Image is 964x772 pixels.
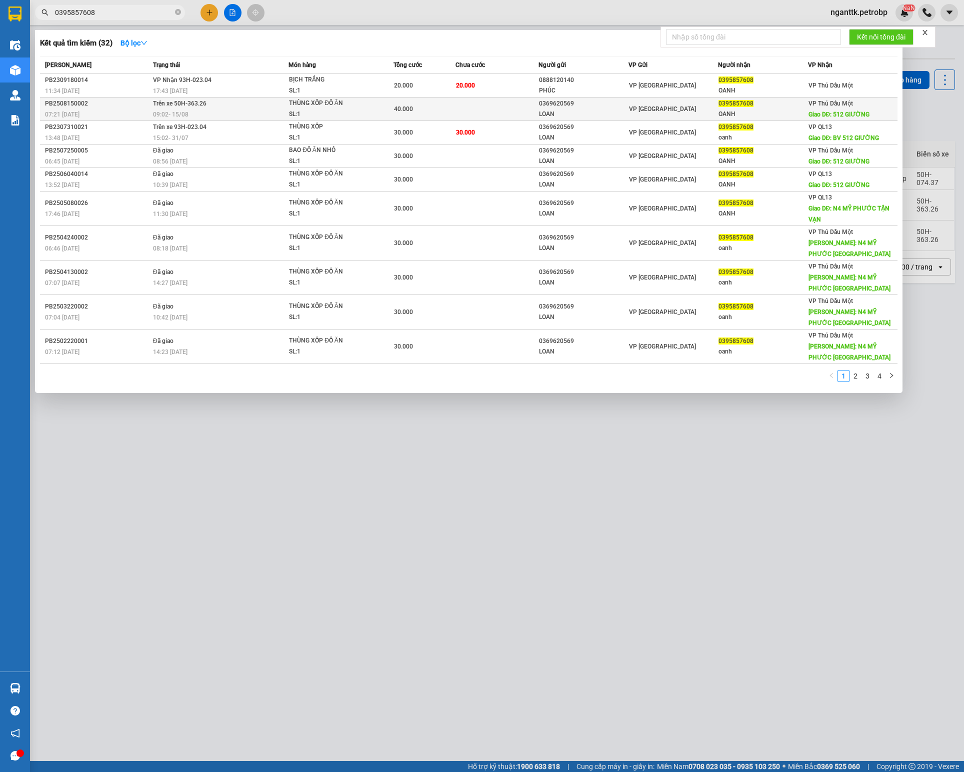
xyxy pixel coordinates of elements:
[120,39,147,47] strong: Bộ lọc
[849,370,861,382] li: 2
[5,70,69,81] li: VP VP Thủ Dầu Một
[41,9,48,16] span: search
[289,335,364,346] div: THÙNG XỐP ĐỒ ĂN
[153,170,173,177] span: Đã giao
[455,61,485,68] span: Chưa cước
[153,337,173,344] span: Đã giao
[539,243,628,253] div: LOAN
[808,297,853,304] span: VP Thủ Dầu Một
[394,274,413,281] span: 30.000
[718,312,807,322] div: oanh
[808,263,853,270] span: VP Thủ Dầu Một
[394,129,413,136] span: 30.000
[808,308,890,326] span: [PERSON_NAME]: N4 MỸ PHƯỚC [GEOGRAPHIC_DATA]
[456,82,475,89] span: 20.000
[394,105,413,112] span: 40.000
[629,239,696,246] span: VP [GEOGRAPHIC_DATA]
[629,152,696,159] span: VP [GEOGRAPHIC_DATA]
[45,232,150,243] div: PB2504240002
[808,82,853,89] span: VP Thủ Dầu Một
[289,208,364,219] div: SL: 1
[153,268,173,275] span: Đã giao
[153,61,180,68] span: Trạng thái
[718,346,807,357] div: oanh
[55,7,173,18] input: Tìm tên, số ĐT hoặc mã đơn
[808,158,870,165] span: Giao DĐ: 512 GIƯỜNG
[10,751,20,760] span: message
[153,245,187,252] span: 08:18 [DATE]
[718,156,807,166] div: OANH
[153,76,211,83] span: VP Nhận 93H-023.04
[153,234,173,241] span: Đã giao
[629,129,696,136] span: VP [GEOGRAPHIC_DATA]
[808,228,853,235] span: VP Thủ Dầu Một
[10,115,20,125] img: solution-icon
[69,70,133,81] li: VP VP Bù Nho
[175,9,181,15] span: close-circle
[808,170,832,177] span: VP QL13
[10,65,20,75] img: warehouse-icon
[718,170,753,177] span: 0395857608
[539,122,628,132] div: 0369620569
[849,29,913,45] button: Kết nối tổng đài
[289,109,364,120] div: SL: 1
[289,243,364,254] div: SL: 1
[718,234,753,241] span: 0395857608
[394,308,413,315] span: 30.000
[8,6,21,21] img: logo-vxr
[666,29,841,45] input: Nhập số tổng đài
[45,111,79,118] span: 07:21 [DATE]
[10,90,20,100] img: warehouse-icon
[289,168,364,179] div: THÙNG XỐP ĐỒ ĂN
[539,277,628,288] div: LOAN
[629,274,696,281] span: VP [GEOGRAPHIC_DATA]
[850,370,861,381] a: 2
[289,98,364,109] div: THÙNG XỐP ĐỒ ĂN
[10,728,20,738] span: notification
[153,100,206,107] span: Trên xe 50H-363.26
[718,199,753,206] span: 0395857608
[857,31,905,42] span: Kết nối tổng đài
[539,169,628,179] div: 0369620569
[808,147,853,154] span: VP Thủ Dầu Một
[718,179,807,190] div: OANH
[45,169,150,179] div: PB2506040014
[45,145,150,156] div: PB2507250005
[289,85,364,96] div: SL: 1
[393,61,422,68] span: Tổng cước
[539,98,628,109] div: 0369620569
[289,179,364,190] div: SL: 1
[10,706,20,715] span: question-circle
[153,348,187,355] span: 14:23 [DATE]
[539,109,628,119] div: LOAN
[539,312,628,322] div: LOAN
[289,197,364,208] div: THÙNG XỐP ĐỒ ĂN
[10,40,20,50] img: warehouse-icon
[153,123,206,130] span: Trên xe 93H-023.04
[45,301,150,312] div: PB2503220002
[289,277,364,288] div: SL: 1
[718,243,807,253] div: oanh
[808,274,890,292] span: [PERSON_NAME]: N4 MỸ PHƯỚC [GEOGRAPHIC_DATA]
[539,336,628,346] div: 0369620569
[718,268,753,275] span: 0395857608
[808,111,870,118] span: Giao DĐ: 512 GIƯỜNG
[153,87,187,94] span: 17:43 [DATE]
[539,232,628,243] div: 0369620569
[888,372,894,378] span: right
[153,199,173,206] span: Đã giao
[862,370,873,381] a: 3
[45,87,79,94] span: 11:34 [DATE]
[5,5,145,59] li: [PERSON_NAME][GEOGRAPHIC_DATA]
[825,370,837,382] button: left
[808,134,879,141] span: Giao DĐ: BV 512 GIƯỜNG
[718,208,807,219] div: OANH
[289,266,364,277] div: THÙNG XỐP ĐỒ ĂN
[112,35,155,51] button: Bộ lọcdown
[45,61,91,68] span: [PERSON_NAME]
[861,370,873,382] li: 3
[825,370,837,382] li: Previous Page
[45,98,150,109] div: PB2508150002
[394,205,413,212] span: 30.000
[289,232,364,243] div: THÙNG XỐP ĐỒ ĂN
